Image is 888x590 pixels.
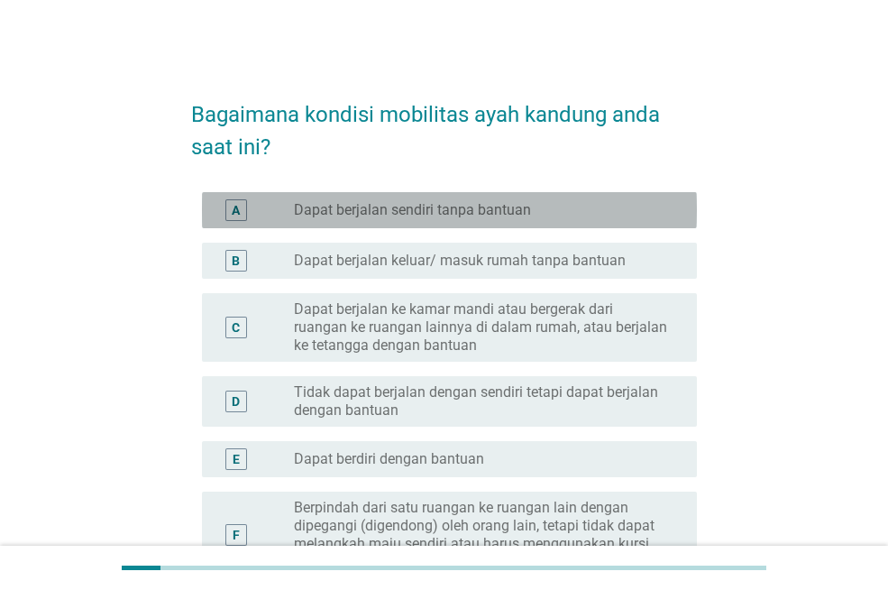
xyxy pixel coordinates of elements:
[232,200,240,219] div: A
[232,392,240,410] div: D
[233,449,240,468] div: E
[294,300,668,355] label: Dapat berjalan ke kamar mandi atau bergerak dari ruangan ke ruangan lainnya di dalam rumah, atau ...
[294,201,531,219] label: Dapat berjalan sendiri tanpa bantuan
[294,499,668,571] label: Berpindah dari satu ruangan ke ruangan lain dengan dipegangi (digendong) oleh orang lain, tetapi ...
[294,383,668,419] label: Tidak dapat berjalan dengan sendiri tetapi dapat berjalan dengan bantuan
[232,318,240,336] div: C
[191,80,697,163] h2: Bagaimana kondisi mobilitas ayah kandung anda saat ini?
[232,251,240,270] div: B
[233,525,240,544] div: F
[294,450,484,468] label: Dapat berdiri dengan bantuan
[294,252,626,270] label: Dapat berjalan keluar/ masuk rumah tanpa bantuan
